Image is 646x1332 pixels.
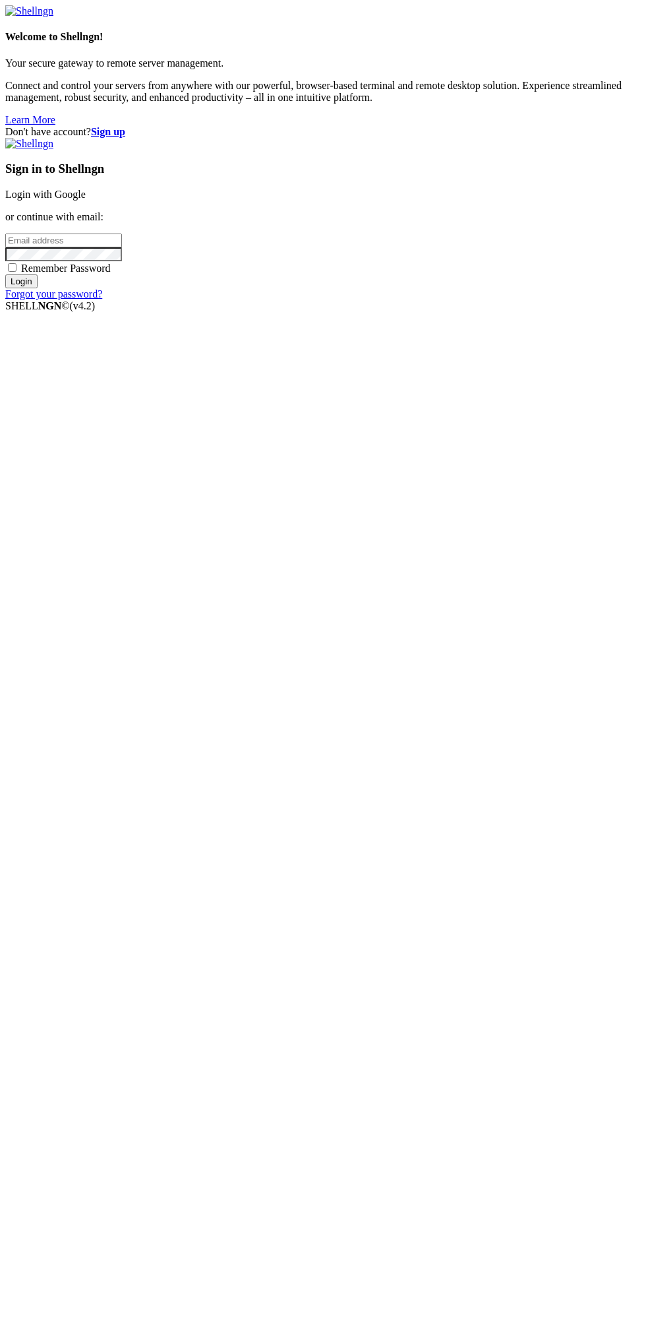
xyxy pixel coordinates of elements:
[5,189,86,200] a: Login with Google
[5,211,641,223] p: or continue with email:
[21,263,111,274] span: Remember Password
[5,126,641,138] div: Don't have account?
[5,138,53,150] img: Shellngn
[5,31,641,43] h4: Welcome to Shellngn!
[5,162,641,176] h3: Sign in to Shellngn
[5,234,122,247] input: Email address
[5,114,55,125] a: Learn More
[38,300,62,311] b: NGN
[5,80,641,104] p: Connect and control your servers from anywhere with our powerful, browser-based terminal and remo...
[5,5,53,17] img: Shellngn
[91,126,125,137] a: Sign up
[5,288,102,300] a: Forgot your password?
[5,274,38,288] input: Login
[5,57,641,69] p: Your secure gateway to remote server management.
[70,300,96,311] span: 4.2.0
[5,300,95,311] span: SHELL ©
[8,263,16,272] input: Remember Password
